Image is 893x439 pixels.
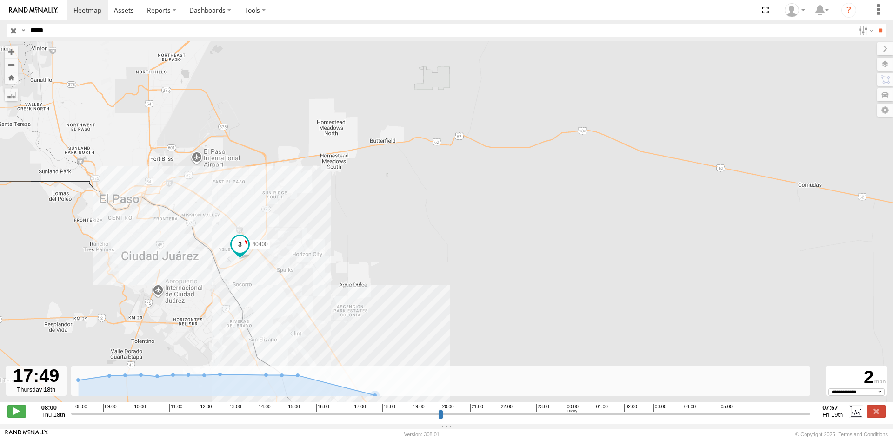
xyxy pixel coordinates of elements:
span: 18:00 [382,404,395,412]
a: Terms and Conditions [839,432,888,437]
a: Visit our Website [5,430,48,439]
span: 03:00 [653,404,666,412]
label: Measure [5,88,18,101]
span: 19:00 [412,404,425,412]
span: 10:00 [133,404,146,412]
span: Thu 18th Sep 2025 [41,411,65,418]
button: Zoom in [5,46,18,58]
div: Carlos Ortiz [781,3,808,17]
button: Zoom Home [5,71,18,84]
label: Play/Stop [7,405,26,417]
span: 11:00 [169,404,182,412]
span: 17:00 [353,404,366,412]
span: 13:00 [228,404,241,412]
span: 20:00 [441,404,454,412]
div: © Copyright 2025 - [795,432,888,437]
span: 01:00 [595,404,608,412]
span: 40400 [252,241,267,248]
span: 02:00 [624,404,637,412]
button: Zoom out [5,58,18,71]
span: 16:00 [316,404,329,412]
span: 05:00 [720,404,733,412]
span: 09:00 [103,404,116,412]
span: 21:00 [470,404,483,412]
span: 23:00 [536,404,549,412]
strong: 08:00 [41,404,65,411]
label: Search Filter Options [855,24,875,37]
span: 12:00 [199,404,212,412]
div: 2 [828,367,886,388]
span: 14:00 [258,404,271,412]
span: 22:00 [500,404,513,412]
label: Close [867,405,886,417]
img: rand-logo.svg [9,7,58,13]
span: 00:00 [566,404,579,415]
span: 04:00 [683,404,696,412]
div: Version: 308.01 [404,432,440,437]
label: Map Settings [877,104,893,117]
span: 08:00 [74,404,87,412]
span: 15:00 [287,404,300,412]
span: Fri 19th Sep 2025 [822,411,843,418]
label: Search Query [20,24,27,37]
i: ? [841,3,856,18]
strong: 07:57 [822,404,843,411]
